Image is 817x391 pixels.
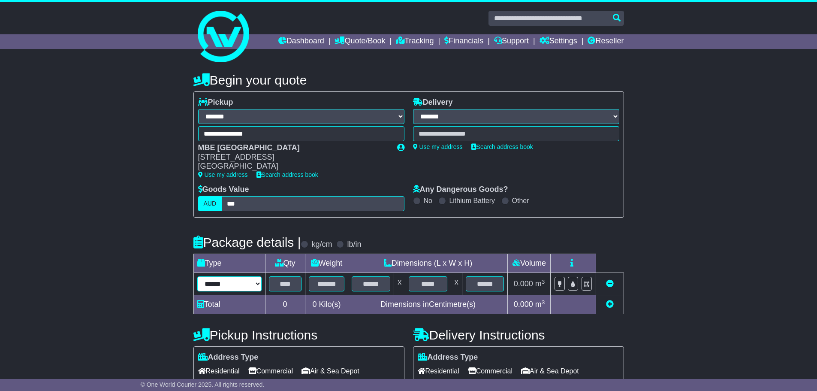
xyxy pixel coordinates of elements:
[444,34,483,49] a: Financials
[494,34,529,49] a: Support
[193,254,265,273] td: Type
[347,240,361,249] label: lb/in
[606,300,614,309] a: Add new item
[424,197,432,205] label: No
[198,185,249,194] label: Goods Value
[514,279,533,288] span: 0.000
[198,98,233,107] label: Pickup
[193,235,301,249] h4: Package details |
[418,353,478,362] label: Address Type
[193,73,624,87] h4: Begin your quote
[418,364,459,378] span: Residential
[301,364,359,378] span: Air & Sea Depot
[542,279,545,285] sup: 3
[514,300,533,309] span: 0.000
[256,171,318,178] a: Search address book
[278,34,324,49] a: Dashboard
[468,364,513,378] span: Commercial
[265,254,305,273] td: Qty
[521,364,579,378] span: Air & Sea Depot
[606,279,614,288] a: Remove this item
[198,162,389,171] div: [GEOGRAPHIC_DATA]
[535,300,545,309] span: m
[348,254,508,273] td: Dimensions (L x W x H)
[451,273,462,295] td: x
[413,143,463,150] a: Use my address
[413,328,624,342] h4: Delivery Instructions
[265,295,305,314] td: 0
[312,300,317,309] span: 0
[508,254,551,273] td: Volume
[449,197,495,205] label: Lithium Battery
[305,295,348,314] td: Kilo(s)
[248,364,293,378] span: Commercial
[396,34,434,49] a: Tracking
[348,295,508,314] td: Dimensions in Centimetre(s)
[588,34,624,49] a: Reseller
[193,328,404,342] h4: Pickup Instructions
[305,254,348,273] td: Weight
[198,143,389,153] div: MBE [GEOGRAPHIC_DATA]
[413,185,508,194] label: Any Dangerous Goods?
[512,197,529,205] label: Other
[335,34,385,49] a: Quote/Book
[198,171,248,178] a: Use my address
[193,295,265,314] td: Total
[540,34,577,49] a: Settings
[141,381,265,388] span: © One World Courier 2025. All rights reserved.
[198,353,259,362] label: Address Type
[471,143,533,150] a: Search address book
[394,273,405,295] td: x
[198,364,240,378] span: Residential
[198,196,222,211] label: AUD
[542,299,545,306] sup: 3
[198,153,389,162] div: [STREET_ADDRESS]
[311,240,332,249] label: kg/cm
[413,98,453,107] label: Delivery
[535,279,545,288] span: m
